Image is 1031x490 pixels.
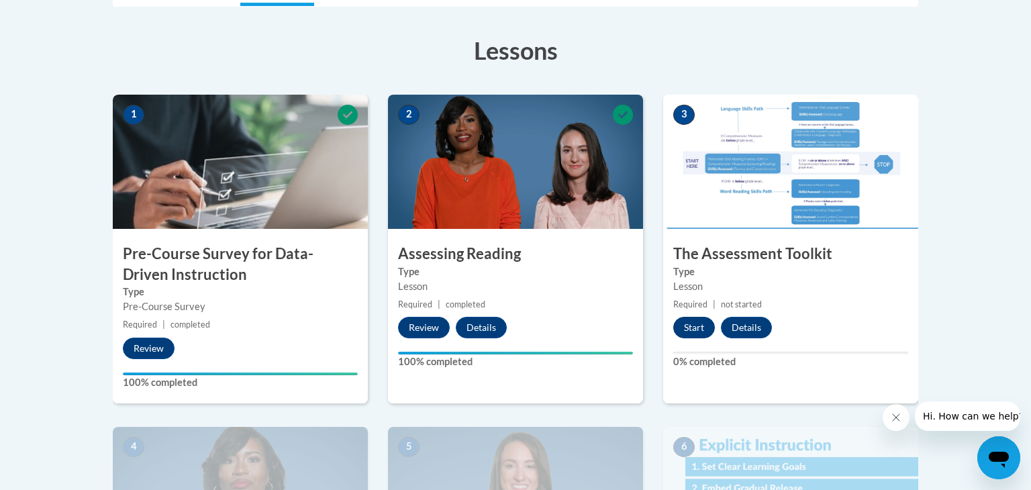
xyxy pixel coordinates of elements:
[663,95,918,229] img: Course Image
[123,105,144,125] span: 1
[388,95,643,229] img: Course Image
[673,437,695,457] span: 6
[8,9,109,20] span: Hi. How can we help?
[123,437,144,457] span: 4
[398,264,633,279] label: Type
[113,95,368,229] img: Course Image
[398,299,432,309] span: Required
[123,373,358,375] div: Your progress
[123,338,175,359] button: Review
[398,105,420,125] span: 2
[883,404,910,431] iframe: Close message
[123,299,358,314] div: Pre-Course Survey
[713,299,716,309] span: |
[388,244,643,264] h3: Assessing Reading
[446,299,485,309] span: completed
[398,354,633,369] label: 100% completed
[398,437,420,457] span: 5
[977,436,1020,479] iframe: Button to launch messaging window
[673,105,695,125] span: 3
[673,317,715,338] button: Start
[113,244,368,285] h3: Pre-Course Survey for Data-Driven Instruction
[398,317,450,338] button: Review
[721,317,772,338] button: Details
[123,320,157,330] span: Required
[398,279,633,294] div: Lesson
[915,401,1020,431] iframe: Message from company
[113,34,918,67] h3: Lessons
[673,264,908,279] label: Type
[123,285,358,299] label: Type
[721,299,762,309] span: not started
[398,352,633,354] div: Your progress
[456,317,507,338] button: Details
[170,320,210,330] span: completed
[162,320,165,330] span: |
[673,299,707,309] span: Required
[673,279,908,294] div: Lesson
[663,244,918,264] h3: The Assessment Toolkit
[438,299,440,309] span: |
[123,375,358,390] label: 100% completed
[673,354,908,369] label: 0% completed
